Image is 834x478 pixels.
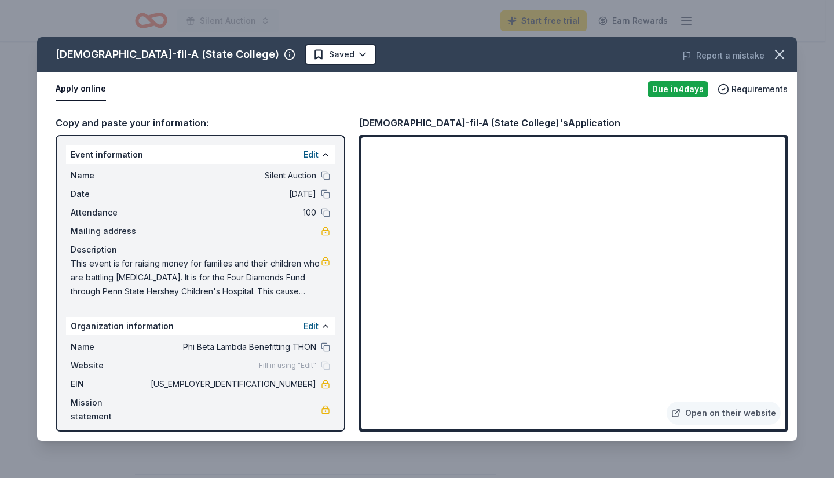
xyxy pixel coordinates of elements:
span: Name [71,169,148,183]
div: Event information [66,145,335,164]
span: Fill in using "Edit" [259,361,316,370]
span: [US_EMPLOYER_IDENTIFICATION_NUMBER] [148,377,316,391]
span: Attendance [71,206,148,220]
button: Edit [303,148,319,162]
button: Requirements [718,82,788,96]
span: [DATE] [148,187,316,201]
div: [DEMOGRAPHIC_DATA]-fil-A (State College)'s Application [359,115,620,130]
button: Apply online [56,77,106,101]
button: Saved [305,44,376,65]
div: Copy and paste your information: [56,115,345,130]
span: 100 [148,206,316,220]
span: Mission statement [71,396,148,424]
div: Due in 4 days [648,81,708,97]
span: Saved [329,48,354,61]
span: Name [71,340,148,354]
span: Phi Beta Lambda Benefitting THON [148,340,316,354]
button: Edit [303,319,319,333]
span: Requirements [731,82,788,96]
span: EIN [71,377,148,391]
div: Description [71,243,330,257]
div: Organization information [66,317,335,335]
span: Mailing address [71,224,148,238]
button: Report a mistake [682,49,765,63]
a: Open on their website [667,402,781,425]
span: Silent Auction [148,169,316,183]
span: This event is for raising money for families and their children who are battling [MEDICAL_DATA]. ... [71,257,321,298]
span: Website [71,359,148,373]
div: [DEMOGRAPHIC_DATA]-fil-A (State College) [56,45,279,64]
span: Date [71,187,148,201]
